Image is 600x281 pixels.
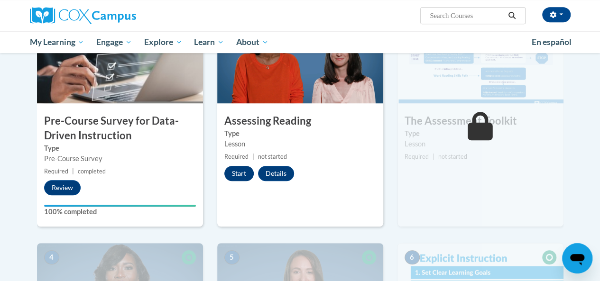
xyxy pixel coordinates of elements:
[217,9,383,103] img: Course Image
[44,154,196,164] div: Pre-Course Survey
[224,153,249,160] span: Required
[397,9,563,103] img: Course Image
[217,114,383,128] h3: Assessing Reading
[37,9,203,103] img: Course Image
[29,36,84,48] span: My Learning
[542,7,571,22] button: Account Settings
[230,31,275,53] a: About
[224,128,376,139] label: Type
[44,180,81,195] button: Review
[44,205,196,207] div: Your progress
[44,207,196,217] label: 100% completed
[526,32,578,52] a: En español
[44,168,68,175] span: Required
[405,250,420,264] span: 6
[397,114,563,128] h3: The Assessment Toolkit
[188,31,230,53] a: Learn
[258,166,294,181] button: Details
[30,7,201,24] a: Cox Campus
[37,114,203,143] h3: Pre-Course Survey for Data-Driven Instruction
[24,31,91,53] a: My Learning
[78,168,106,175] span: completed
[224,166,254,181] button: Start
[562,243,592,273] iframe: Button to launch messaging window
[532,37,572,47] span: En español
[44,143,196,154] label: Type
[194,36,224,48] span: Learn
[90,31,138,53] a: Engage
[405,139,556,149] div: Lesson
[236,36,268,48] span: About
[505,10,519,21] button: Search
[23,31,578,53] div: Main menu
[96,36,132,48] span: Engage
[429,10,505,21] input: Search Courses
[144,36,182,48] span: Explore
[72,168,74,175] span: |
[405,128,556,139] label: Type
[138,31,188,53] a: Explore
[44,250,59,264] span: 4
[252,153,254,160] span: |
[405,153,429,160] span: Required
[224,250,240,264] span: 5
[224,139,376,149] div: Lesson
[258,153,287,160] span: not started
[30,7,136,24] img: Cox Campus
[433,153,434,160] span: |
[438,153,467,160] span: not started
